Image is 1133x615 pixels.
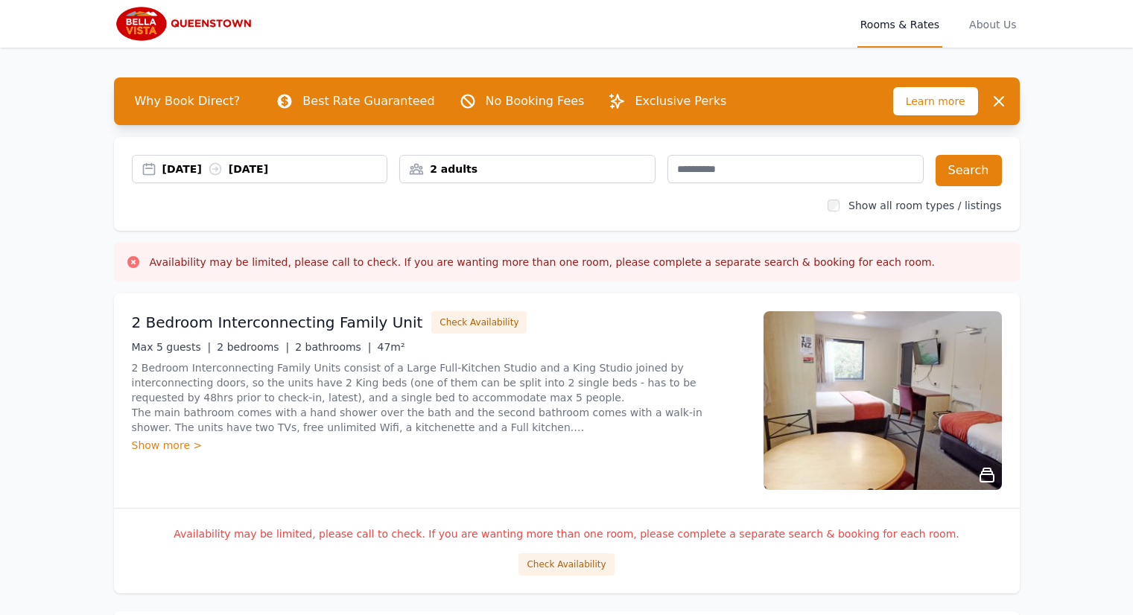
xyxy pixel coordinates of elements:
[162,162,387,176] div: [DATE] [DATE]
[848,200,1001,211] label: Show all room types / listings
[295,341,371,353] span: 2 bathrooms |
[635,92,726,110] p: Exclusive Perks
[217,341,289,353] span: 2 bedrooms |
[378,341,405,353] span: 47m²
[893,87,978,115] span: Learn more
[518,553,614,576] button: Check Availability
[132,360,746,435] p: 2 Bedroom Interconnecting Family Units consist of a Large Full-Kitchen Studio and a King Studio j...
[486,92,585,110] p: No Booking Fees
[400,162,655,176] div: 2 adults
[114,6,258,42] img: Bella Vista Queenstown
[132,438,746,453] div: Show more >
[936,155,1002,186] button: Search
[132,526,1002,541] p: Availability may be limited, please call to check. If you are wanting more than one room, please ...
[132,312,423,333] h3: 2 Bedroom Interconnecting Family Unit
[132,341,212,353] span: Max 5 guests |
[431,311,527,334] button: Check Availability
[150,255,936,270] h3: Availability may be limited, please call to check. If you are wanting more than one room, please ...
[123,86,253,116] span: Why Book Direct?
[302,92,434,110] p: Best Rate Guaranteed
